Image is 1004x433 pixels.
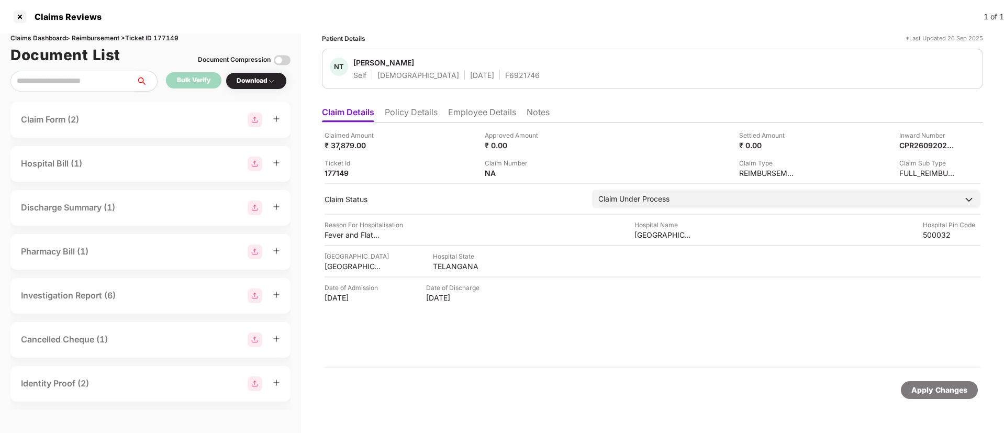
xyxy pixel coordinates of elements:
div: Investigation Report (6) [21,289,116,302]
div: 500032 [923,230,980,240]
li: Notes [527,107,550,122]
span: plus [273,115,280,123]
div: Claim Number [485,158,542,168]
span: search [136,77,157,85]
img: svg+xml;base64,PHN2ZyBpZD0iR3JvdXBfMjg4MTMiIGRhdGEtbmFtZT0iR3JvdXAgMjg4MTMiIHhtbG5zPSJodHRwOi8vd3... [248,376,262,391]
img: svg+xml;base64,PHN2ZyBpZD0iR3JvdXBfMjg4MTMiIGRhdGEtbmFtZT0iR3JvdXAgMjg4MTMiIHhtbG5zPSJodHRwOi8vd3... [248,201,262,215]
div: FULL_REIMBURSEMENT [899,168,957,178]
img: svg+xml;base64,PHN2ZyBpZD0iRHJvcGRvd24tMzJ4MzIiIHhtbG5zPSJodHRwOi8vd3d3LnczLm9yZy8yMDAwL3N2ZyIgd2... [267,77,276,85]
div: [PERSON_NAME] [353,58,414,68]
div: [GEOGRAPHIC_DATA] [325,251,389,261]
div: Bulk Verify [177,75,210,85]
div: Discharge Summary (1) [21,201,115,214]
img: svg+xml;base64,PHN2ZyBpZD0iR3JvdXBfMjg4MTMiIGRhdGEtbmFtZT0iR3JvdXAgMjg4MTMiIHhtbG5zPSJodHRwOi8vd3... [248,113,262,127]
div: Inward Number [899,130,957,140]
div: Self [353,70,366,80]
div: Hospital Name [634,220,692,230]
div: Download [237,76,276,86]
li: Employee Details [448,107,516,122]
div: Claim Sub Type [899,158,957,168]
img: svg+xml;base64,PHN2ZyBpZD0iR3JvdXBfMjg4MTMiIGRhdGEtbmFtZT0iR3JvdXAgMjg4MTMiIHhtbG5zPSJodHRwOi8vd3... [248,332,262,347]
div: [DEMOGRAPHIC_DATA] [377,70,459,80]
div: Ticket Id [325,158,382,168]
div: 1 of 1 [984,11,1004,23]
h1: Document List [10,43,120,66]
div: *Last Updated 26 Sep 2025 [906,34,983,43]
div: Hospital State [433,251,490,261]
div: NA [485,168,542,178]
div: Cancelled Cheque (1) [21,333,108,346]
div: [GEOGRAPHIC_DATA] [325,261,382,271]
div: Approved Amount [485,130,542,140]
div: ₹ 0.00 [739,140,797,150]
div: REIMBURSEMENT [739,168,797,178]
div: [DATE] [470,70,494,80]
img: svg+xml;base64,PHN2ZyBpZD0iR3JvdXBfMjg4MTMiIGRhdGEtbmFtZT0iR3JvdXAgMjg4MTMiIHhtbG5zPSJodHRwOi8vd3... [248,288,262,303]
div: Claimed Amount [325,130,382,140]
span: plus [273,291,280,298]
div: Hospital Pin Code [923,220,980,230]
div: Claims Reviews [28,12,102,22]
div: ₹ 37,879.00 [325,140,382,150]
div: Document Compression [198,55,271,65]
li: Policy Details [385,107,438,122]
li: Claim Details [322,107,374,122]
span: plus [273,247,280,254]
div: Reason For Hospitalisation [325,220,403,230]
div: Patient Details [322,34,365,43]
div: Claim Form (2) [21,113,79,126]
div: TELANGANA [433,261,490,271]
div: CPR2609202503771 [899,140,957,150]
div: Claims Dashboard > Reimbursement > Ticket ID 177149 [10,34,291,43]
div: [DATE] [426,293,484,303]
span: plus [273,159,280,166]
div: ₹ 0.00 [485,140,542,150]
div: Apply Changes [911,384,967,396]
div: NT [330,58,348,76]
span: plus [273,335,280,342]
span: plus [273,203,280,210]
div: Identity Proof (2) [21,377,89,390]
div: [GEOGRAPHIC_DATA][MEDICAL_DATA] [634,230,692,240]
div: Pharmacy Bill (1) [21,245,88,258]
div: Date of Discharge [426,283,484,293]
span: plus [273,379,280,386]
div: Claim Status [325,194,582,204]
div: Hospital Bill (1) [21,157,82,170]
img: svg+xml;base64,PHN2ZyBpZD0iVG9nZ2xlLTMyeDMyIiB4bWxucz0iaHR0cDovL3d3dy53My5vcmcvMjAwMC9zdmciIHdpZH... [274,52,291,69]
div: Settled Amount [739,130,797,140]
img: svg+xml;base64,PHN2ZyBpZD0iR3JvdXBfMjg4MTMiIGRhdGEtbmFtZT0iR3JvdXAgMjg4MTMiIHhtbG5zPSJodHRwOi8vd3... [248,245,262,259]
img: downArrowIcon [964,194,974,205]
img: svg+xml;base64,PHN2ZyBpZD0iR3JvdXBfMjg4MTMiIGRhdGEtbmFtZT0iR3JvdXAgMjg4MTMiIHhtbG5zPSJodHRwOi8vd3... [248,157,262,171]
div: Claim Under Process [598,193,670,205]
div: Date of Admission [325,283,382,293]
div: [DATE] [325,293,382,303]
div: Claim Type [739,158,797,168]
div: 177149 [325,168,382,178]
div: Fever and Flatelate count down. [325,230,382,240]
div: F6921746 [505,70,540,80]
button: search [136,71,158,92]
